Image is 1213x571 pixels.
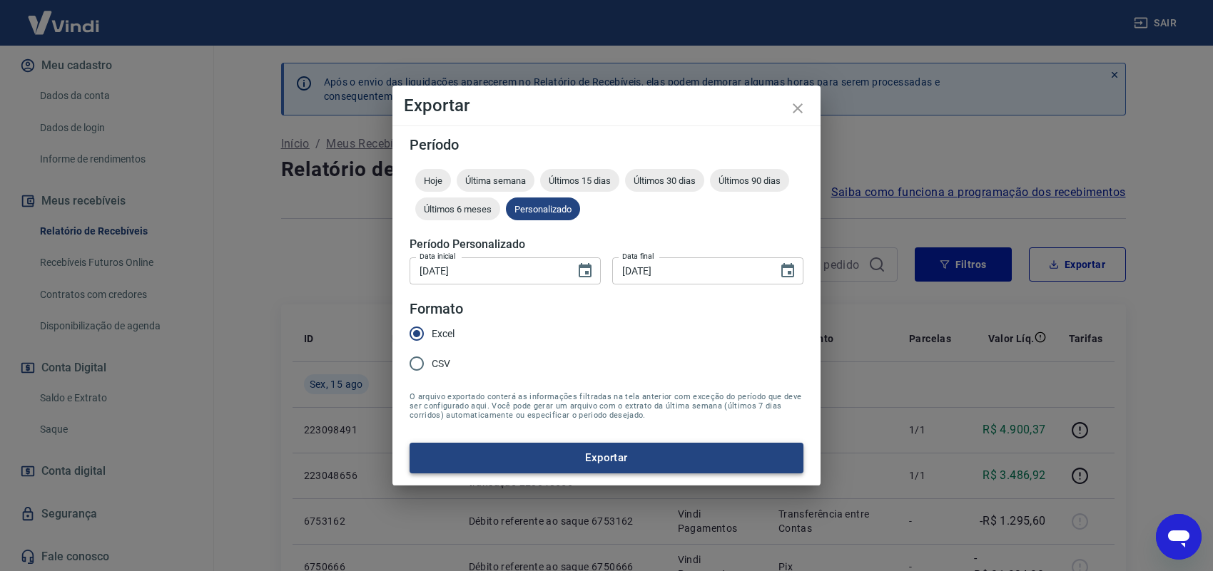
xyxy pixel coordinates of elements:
[420,251,456,262] label: Data inicial
[415,169,451,192] div: Hoje
[710,175,789,186] span: Últimos 90 dias
[432,356,450,371] span: CSV
[781,91,815,125] button: close
[410,299,463,319] legend: Formato
[540,175,619,186] span: Últimos 15 dias
[540,169,619,192] div: Últimos 15 dias
[506,204,580,215] span: Personalizado
[1156,514,1202,560] iframe: Botão para abrir a janela de mensagens
[410,138,803,152] h5: Período
[612,257,768,284] input: DD/MM/YYYY
[410,237,803,252] h5: Período Personalizado
[410,443,803,473] button: Exportar
[410,257,565,284] input: DD/MM/YYYY
[571,257,599,285] button: Choose date, selected date is 15 de ago de 2025
[625,175,704,186] span: Últimos 30 dias
[415,175,451,186] span: Hoje
[506,197,580,220] div: Personalizado
[622,251,654,262] label: Data final
[710,169,789,192] div: Últimos 90 dias
[415,197,500,220] div: Últimos 6 meses
[625,169,704,192] div: Últimos 30 dias
[404,97,809,114] h4: Exportar
[457,169,534,192] div: Última semana
[773,257,802,285] button: Choose date, selected date is 15 de ago de 2025
[415,204,500,215] span: Últimos 6 meses
[457,175,534,186] span: Última semana
[432,326,455,341] span: Excel
[410,392,803,420] span: O arquivo exportado conterá as informações filtradas na tela anterior com exceção do período que ...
